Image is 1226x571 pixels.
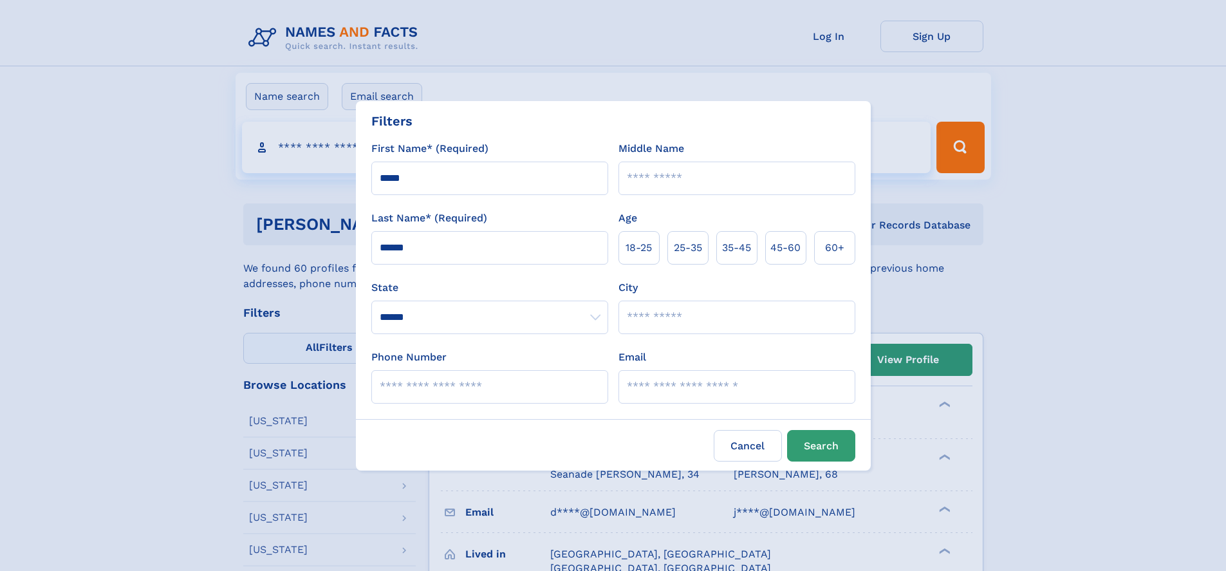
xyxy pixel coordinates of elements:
[825,240,844,256] span: 60+
[626,240,652,256] span: 18‑25
[770,240,801,256] span: 45‑60
[371,211,487,226] label: Last Name* (Required)
[674,240,702,256] span: 25‑35
[714,430,782,462] label: Cancel
[618,211,637,226] label: Age
[787,430,855,462] button: Search
[722,240,751,256] span: 35‑45
[618,350,646,365] label: Email
[371,280,608,295] label: State
[618,141,684,156] label: Middle Name
[371,111,413,131] div: Filters
[371,141,488,156] label: First Name* (Required)
[618,280,638,295] label: City
[371,350,447,365] label: Phone Number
